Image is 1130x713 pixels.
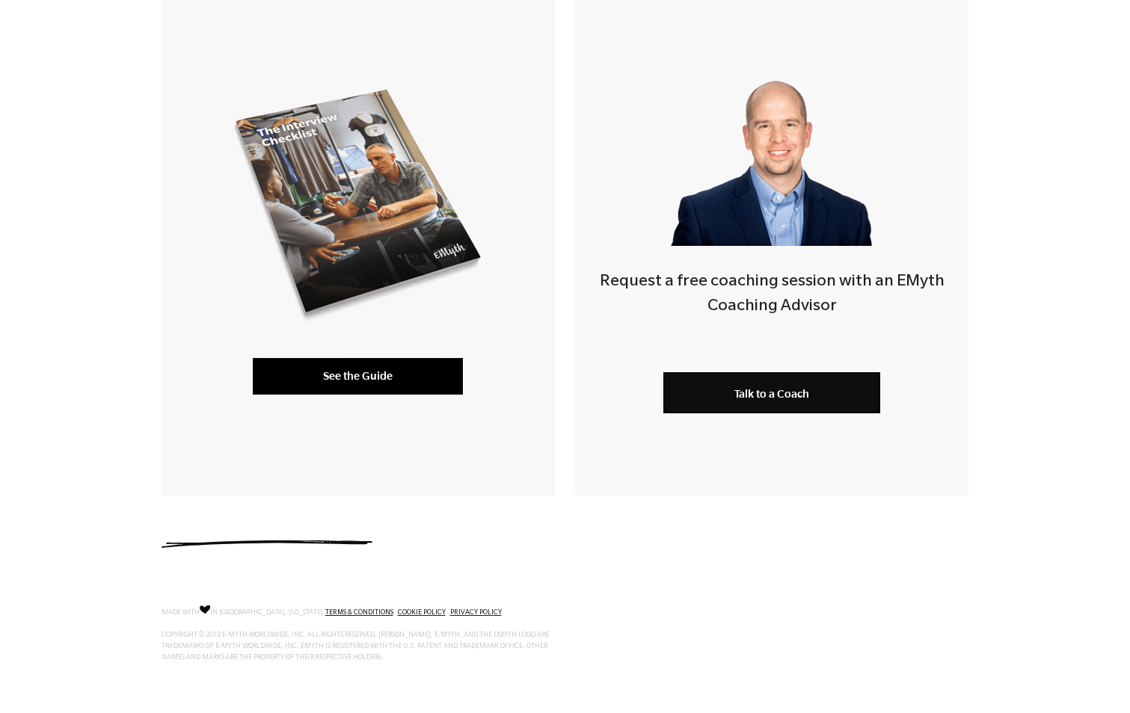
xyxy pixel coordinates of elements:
[734,387,809,400] span: Talk to a Coach
[253,358,463,394] a: See the Guide
[575,271,968,321] h4: Request a free coaching session with an EMyth Coaching Advisor
[664,52,879,246] img: Smart-business-coach.png
[162,632,549,661] span: COPYRIGHT © 2019 E-MYTH WORLDWIDE, INC. ALL RIGHTS RESERVED. [PERSON_NAME], E-MYTH, AND THE EMYTH...
[663,372,880,413] a: Talk to a Coach
[210,609,325,617] span: IN [GEOGRAPHIC_DATA], [US_STATE].
[325,609,393,617] a: TERMS & CONDITIONS
[228,74,488,334] img: e-myth interview checklist hire the right people
[162,540,372,548] img: underline.svg
[398,609,446,617] a: COOKIE POLICY
[1055,641,1130,713] iframe: Chat Widget
[450,609,502,617] a: PRIVACY POLICY
[162,609,200,617] span: MADE WITH
[200,605,210,614] img: Love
